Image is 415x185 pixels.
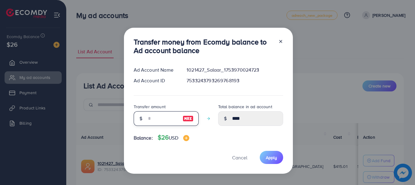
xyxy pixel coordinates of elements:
[183,115,194,122] img: image
[129,66,182,73] div: Ad Account Name
[218,104,272,110] label: Total balance in ad account
[183,135,189,141] img: image
[225,151,255,164] button: Cancel
[134,134,153,141] span: Balance:
[260,151,283,164] button: Apply
[129,77,182,84] div: Ad Account ID
[182,66,288,73] div: 1021427_Salaar_1753970024723
[169,134,178,141] span: USD
[134,37,273,55] h3: Transfer money from Ecomdy balance to Ad account balance
[134,104,166,110] label: Transfer amount
[158,134,189,141] h4: $26
[182,77,288,84] div: 7533243793269768193
[266,155,277,161] span: Apply
[232,154,247,161] span: Cancel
